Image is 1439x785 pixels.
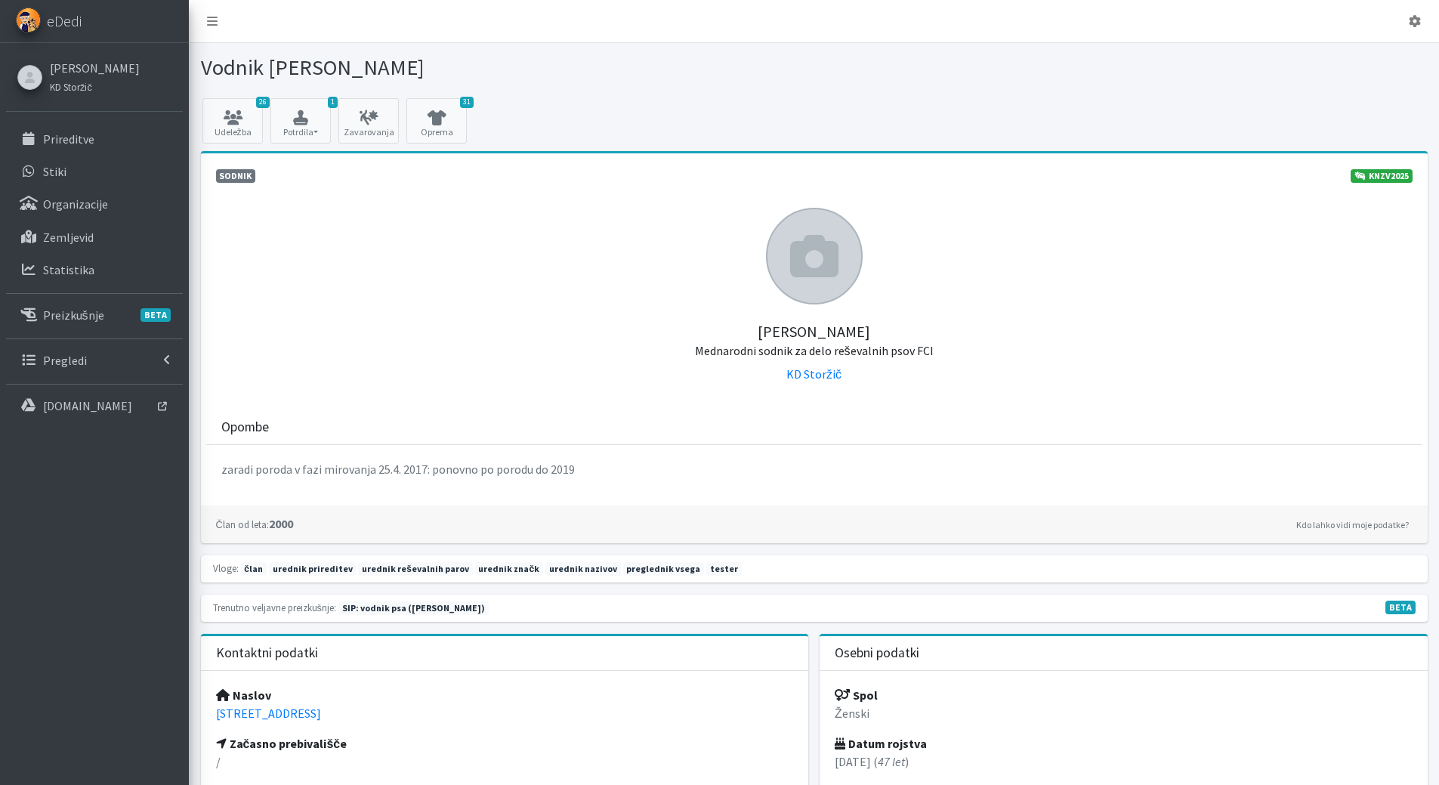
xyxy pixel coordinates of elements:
small: Trenutno veljavne preizkušnje: [213,601,336,613]
p: / [216,753,794,771]
span: urednik značk [475,562,543,576]
small: KD Storžič [50,81,92,93]
a: KNZV2025 [1351,169,1413,183]
a: 31 Oprema [406,98,467,144]
small: Vloge: [213,562,239,574]
img: eDedi [16,8,41,32]
span: V fazi razvoja [1385,601,1416,614]
a: [STREET_ADDRESS] [216,706,321,721]
span: Sodnik [216,169,256,183]
p: zaradi poroda v fazi mirovanja 25.4. 2017: ponovno po porodu do 2019 [221,460,1407,478]
span: BETA [141,308,171,322]
a: Prireditve [6,124,183,154]
p: Stiki [43,164,66,179]
a: KD Storžič [50,77,140,95]
span: 31 [460,97,474,108]
p: Ženski [835,704,1413,722]
p: Preizkušnje [43,308,104,323]
a: KD Storžič [786,366,841,382]
small: Mednarodni sodnik za delo reševalnih psov FCI [695,343,934,358]
strong: Naslov [216,688,271,703]
h3: Opombe [221,419,269,435]
a: [PERSON_NAME] [50,59,140,77]
p: Organizacije [43,196,108,212]
h1: Vodnik [PERSON_NAME] [201,54,809,81]
strong: Začasno prebivališče [216,736,347,751]
span: eDedi [47,10,82,32]
a: Organizacije [6,189,183,219]
strong: 2000 [216,516,293,531]
p: Statistika [43,262,94,277]
strong: Datum rojstva [835,736,927,751]
span: 1 [328,97,338,108]
strong: Spol [835,688,878,703]
a: Stiki [6,156,183,187]
h3: Osebni podatki [835,645,919,661]
a: Pregledi [6,345,183,376]
p: [DATE] ( ) [835,753,1413,771]
span: Naslednja preizkušnja: jesen 2025 [338,601,489,615]
p: Pregledi [43,353,87,368]
a: Zemljevid [6,222,183,252]
h3: Kontaktni podatki [216,645,318,661]
span: preglednik vsega [623,562,705,576]
p: Zemljevid [43,230,94,245]
span: urednik reševalnih parov [358,562,472,576]
span: urednik prireditev [269,562,357,576]
em: 47 let [878,754,905,769]
a: Statistika [6,255,183,285]
small: Član od leta: [216,518,269,530]
span: urednik nazivov [545,562,621,576]
a: Kdo lahko vidi moje podatke? [1292,516,1413,534]
h5: [PERSON_NAME] [216,304,1413,359]
button: 1 Potrdila [270,98,331,144]
p: Prireditve [43,131,94,147]
span: tester [706,562,742,576]
a: [DOMAIN_NAME] [6,391,183,421]
span: 26 [256,97,270,108]
a: 26 Udeležba [202,98,263,144]
p: [DOMAIN_NAME] [43,398,132,413]
a: Zavarovanja [338,98,399,144]
a: PreizkušnjeBETA [6,300,183,330]
span: član [241,562,267,576]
